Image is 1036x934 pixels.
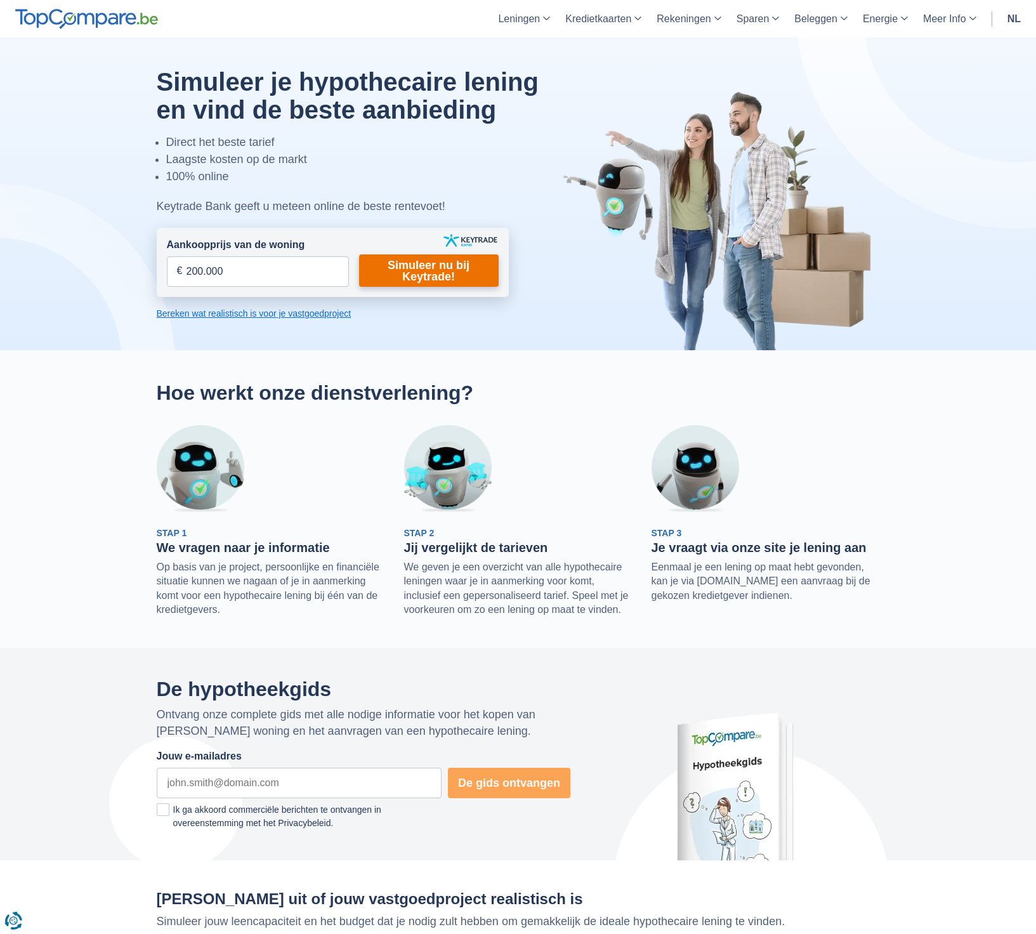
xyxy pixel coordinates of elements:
label: Aankoopprijs van de woning [167,238,305,253]
span: Stap 3 [652,528,682,538]
img: Stap 1 [157,425,244,513]
a: Bereken wat realistisch is voor je vastgoedproject [157,307,509,320]
label: Ik ga akkoord commerciële berichten te ontvangen in overeenstemming met het Privacybeleid. [157,803,442,830]
div: Keytrade Bank geeft u meteen online de beste rentevoet! [157,198,571,215]
p: Simuleer jouw leencapaciteit en het budget dat je nodig zult hebben om gemakkelijk de ideale hypo... [157,914,880,930]
span: Stap 1 [157,528,187,538]
p: Ontvang onze complete gids met alle nodige informatie voor het kopen van [PERSON_NAME] woning en ... [157,707,571,739]
span: Stap 2 [404,528,435,538]
p: We geven je een overzicht van alle hypothecaire leningen waar je in aanmerking voor komt, inclusi... [404,560,633,617]
img: keytrade [443,234,497,247]
h2: Hoe werkt onze dienstverlening? [157,381,880,405]
a: Simuleer nu bij Keytrade! [359,254,499,287]
img: De hypotheekgids [665,704,804,860]
label: Jouw e-mailadres [157,749,242,764]
li: 100% online [166,168,571,185]
img: Stap 3 [652,425,739,513]
h1: Simuleer je hypothecaire lening en vind de beste aanbieding [157,68,571,124]
img: TopCompare [15,9,158,29]
h2: [PERSON_NAME] uit of jouw vastgoedproject realistisch is [157,891,880,907]
p: Eenmaal je een lening op maat hebt gevonden, kan je via [DOMAIN_NAME] een aanvraag bij de gekozen... [652,560,880,603]
h3: We vragen naar je informatie [157,540,385,555]
h3: Jij vergelijkt de tarieven [404,540,633,555]
h3: Je vraagt via onze site je lening aan [652,540,880,555]
span: € [177,264,183,279]
p: Op basis van je project, persoonlijke en financiële situatie kunnen we nagaan of je in aanmerking... [157,560,385,617]
h2: De hypotheekgids [157,678,571,700]
input: john.smith@domain.com [157,768,442,798]
li: Laagste kosten op de markt [166,151,571,168]
img: Stap 2 [404,425,492,513]
button: De gids ontvangen [448,768,570,798]
img: image-hero [563,90,880,350]
li: Direct het beste tarief [166,134,571,151]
